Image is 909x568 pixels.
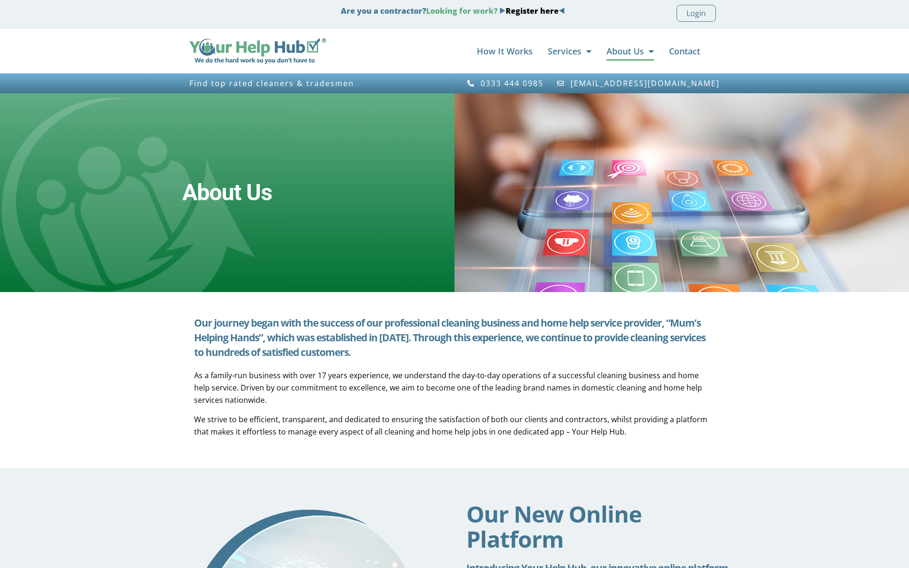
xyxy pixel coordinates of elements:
[466,79,544,88] a: 0333 444 0985
[336,42,700,61] nav: Menu
[606,42,654,61] a: About Us
[686,7,706,19] span: Login
[559,8,565,14] img: Blue Arrow - Left
[506,6,559,16] a: Register here
[466,501,734,551] h2: Our New Online Platform
[499,8,506,14] img: Blue Arrow - Right
[194,369,715,406] p: As a family-run business with over 17 years experience, we understand the day-to-day operations o...
[194,413,715,438] p: We strive to be efficient, transparent, and dedicated to ensuring the satisfaction of both our cl...
[557,79,720,88] a: [EMAIL_ADDRESS][DOMAIN_NAME]
[477,42,533,61] a: How It Works
[677,5,716,22] a: Login
[669,42,700,61] a: Contact
[189,79,450,88] h3: Find top rated cleaners & tradesmen
[478,79,544,88] span: 0333 444 0985
[189,38,326,64] img: Your Help Hub Wide Logo
[341,6,565,16] strong: Are you a contractor?
[426,6,498,16] span: Looking for work?
[182,179,272,206] h2: About Us
[194,316,715,360] h5: Our journey began with the success of our professional cleaning business and home help service pr...
[548,42,591,61] a: Services
[568,79,720,88] span: [EMAIL_ADDRESS][DOMAIN_NAME]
